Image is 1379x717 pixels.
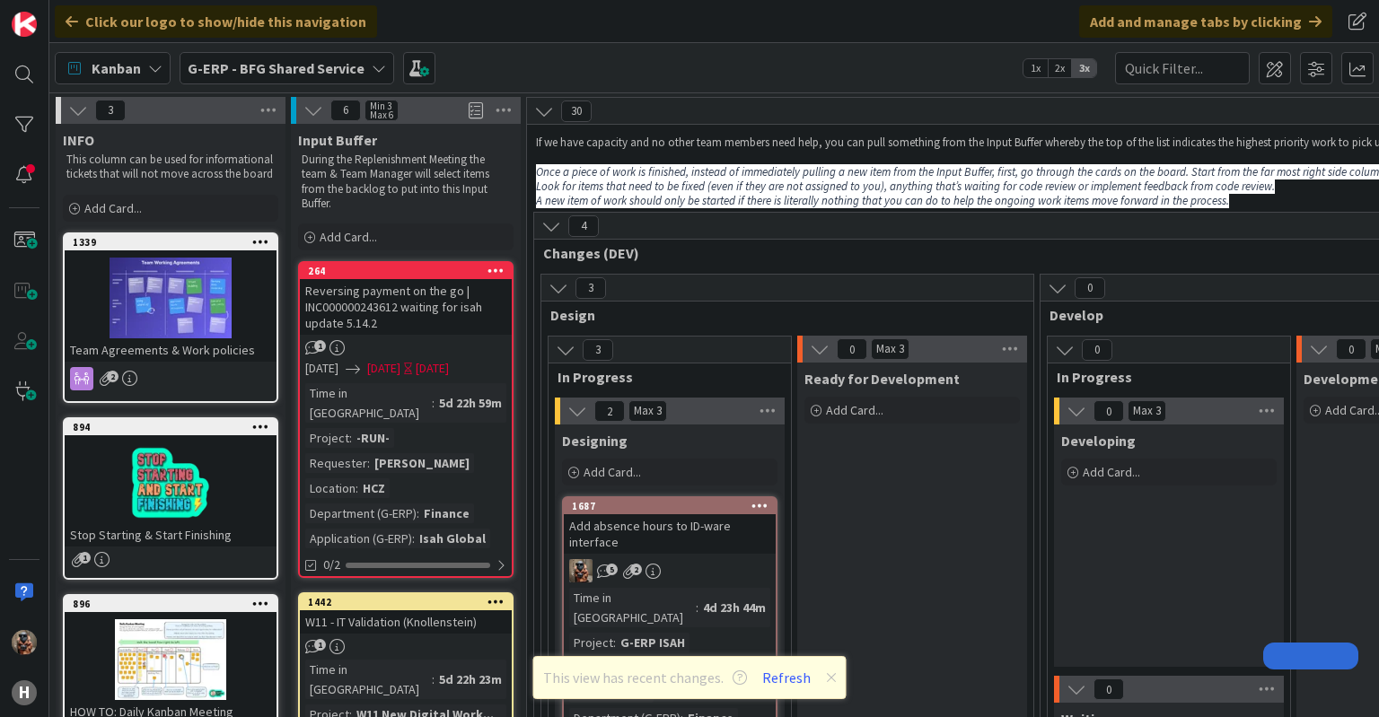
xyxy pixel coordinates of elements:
span: 2 [630,564,642,575]
div: VK [564,559,776,582]
span: Add Card... [320,229,377,245]
span: : [367,453,370,473]
div: Max 3 [1133,407,1161,415]
span: 30 [561,101,592,122]
div: -RUN- [352,428,394,448]
div: Reversing payment on the go | INC000000243612 waiting for isah update 5.14.2 [300,279,512,335]
span: Input Buffer [298,131,377,149]
span: Ready for Development [804,370,960,388]
div: Project [569,633,613,652]
img: VK [12,630,37,655]
div: 1687 [564,498,776,514]
div: Min 3 [370,101,391,110]
div: 1442 [300,594,512,610]
span: : [696,598,698,617]
div: 4d 23h 44m [698,598,770,617]
span: Add Card... [584,464,641,480]
span: 3 [95,100,126,121]
button: Refresh [756,666,817,689]
div: 264Reversing payment on the go | INC000000243612 waiting for isah update 5.14.2 [300,263,512,335]
div: 1339 [73,236,277,249]
div: Time in [GEOGRAPHIC_DATA] [569,588,696,627]
div: Time in [GEOGRAPHIC_DATA] [305,383,432,423]
div: Max 3 [634,407,662,415]
div: G-ERP ISAH [616,633,689,652]
span: Design [550,306,1011,324]
span: 0/2 [323,555,340,574]
span: : [356,478,358,498]
span: In Progress [1057,368,1268,386]
div: Isah Global [415,529,490,548]
input: Quick Filter... [1115,52,1250,84]
div: H [12,680,37,705]
a: 894Stop Starting & Start Finishing [63,417,278,580]
div: 1339 [65,234,277,250]
span: : [613,633,616,652]
img: Visit kanbanzone.com [12,12,37,37]
span: 0 [1336,338,1366,360]
div: HCZ [358,478,390,498]
span: Add Card... [84,200,142,216]
span: 0 [1075,277,1105,299]
span: 5 [606,564,618,575]
div: Max 3 [876,345,904,354]
span: Kanban [92,57,141,79]
span: 3 [575,277,606,299]
span: 3x [1072,59,1096,77]
div: Application (G-ERP) [305,529,412,548]
span: Add Card... [1083,464,1140,480]
span: : [432,669,435,689]
span: 1 [314,340,326,352]
div: W11 - IT Validation (Knollenstein) [300,610,512,634]
p: During the Replenishment Meeting the team & Team Manager will select items from the backlog to pu... [302,153,510,211]
div: 1339Team Agreements & Work policies [65,234,277,362]
span: : [349,428,352,448]
a: 264Reversing payment on the go | INC000000243612 waiting for isah update 5.14.2[DATE][DATE][DATE]... [298,261,514,578]
div: [DATE] [416,359,449,378]
span: Add Card... [826,402,883,418]
div: [PERSON_NAME] [370,453,474,473]
div: 1442W11 - IT Validation (Knollenstein) [300,594,512,634]
span: 1x [1023,59,1048,77]
div: 1687 [572,500,776,512]
div: 5d 22h 59m [435,393,506,413]
span: In Progress [558,368,769,386]
span: 4 [568,215,599,237]
span: 2x [1048,59,1072,77]
span: Developing [1061,432,1136,450]
div: 1687Add absence hours to ID-ware interface [564,498,776,554]
div: 5d 22h 23m [435,669,506,689]
em: A new item of work should only be started if there is literally nothing that you can do to help t... [536,193,1229,208]
span: 0 [1094,678,1124,700]
div: 894Stop Starting & Start Finishing [65,419,277,546]
b: G-ERP - BFG Shared Service [188,59,365,77]
em: Look for items that need to be fixed (even if they are not assigned to you), anything that’s wait... [536,179,1275,194]
div: Stop Starting & Start Finishing [65,523,277,546]
span: : [432,393,435,413]
span: 6 [330,100,361,121]
div: Add and manage tabs by clicking [1079,5,1332,38]
div: 894 [73,421,277,433]
p: This column can be used for informational tickets that will not move across the board [66,153,275,182]
div: Department (G-ERP) [305,503,417,523]
span: : [412,529,415,548]
div: Project [305,428,349,448]
div: Max 6 [370,110,393,119]
div: 264 [300,263,512,279]
div: 896 [65,596,277,612]
div: 1442 [308,596,512,608]
div: Click our logo to show/hide this navigation [55,5,377,38]
div: 894 [65,419,277,435]
div: Add absence hours to ID-ware interface [564,514,776,554]
span: 1 [79,552,91,564]
div: 264 [308,265,512,277]
div: Team Agreements & Work policies [65,338,277,362]
span: [DATE] [367,359,400,378]
span: 0 [1094,400,1124,422]
span: This view has recent changes. [543,667,747,688]
div: Finance [419,503,474,523]
div: 896 [73,598,277,610]
span: 2 [594,400,625,422]
div: Location [305,478,356,498]
img: VK [569,559,593,582]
